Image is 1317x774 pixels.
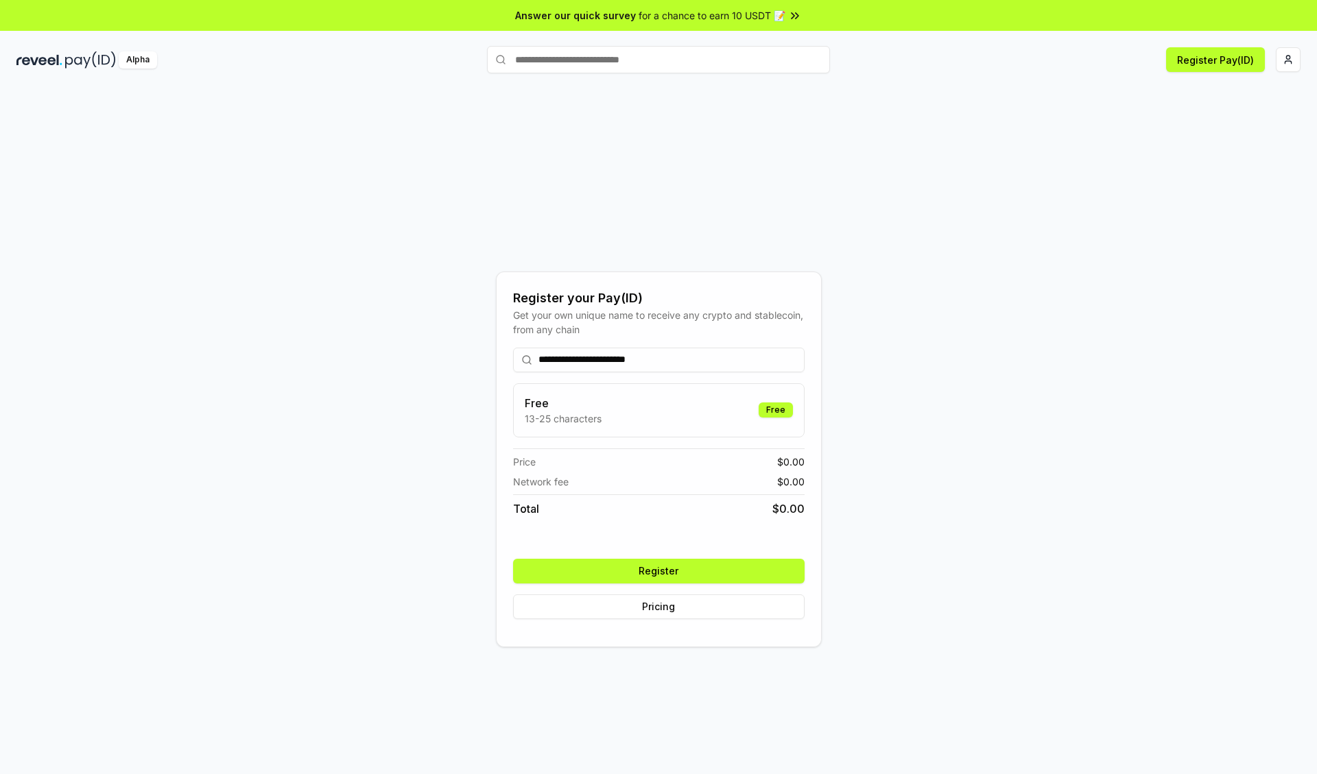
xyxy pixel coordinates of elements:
[513,500,539,517] span: Total
[513,455,536,469] span: Price
[513,594,805,619] button: Pricing
[777,455,805,469] span: $ 0.00
[777,474,805,489] span: $ 0.00
[525,411,602,426] p: 13-25 characters
[513,308,805,337] div: Get your own unique name to receive any crypto and stablecoin, from any chain
[525,395,602,411] h3: Free
[513,559,805,583] button: Register
[513,289,805,308] div: Register your Pay(ID)
[65,51,116,69] img: pay_id
[16,51,62,69] img: reveel_dark
[513,474,569,489] span: Network fee
[772,500,805,517] span: $ 0.00
[759,402,793,418] div: Free
[1166,47,1265,72] button: Register Pay(ID)
[119,51,157,69] div: Alpha
[639,8,785,23] span: for a chance to earn 10 USDT 📝
[515,8,636,23] span: Answer our quick survey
